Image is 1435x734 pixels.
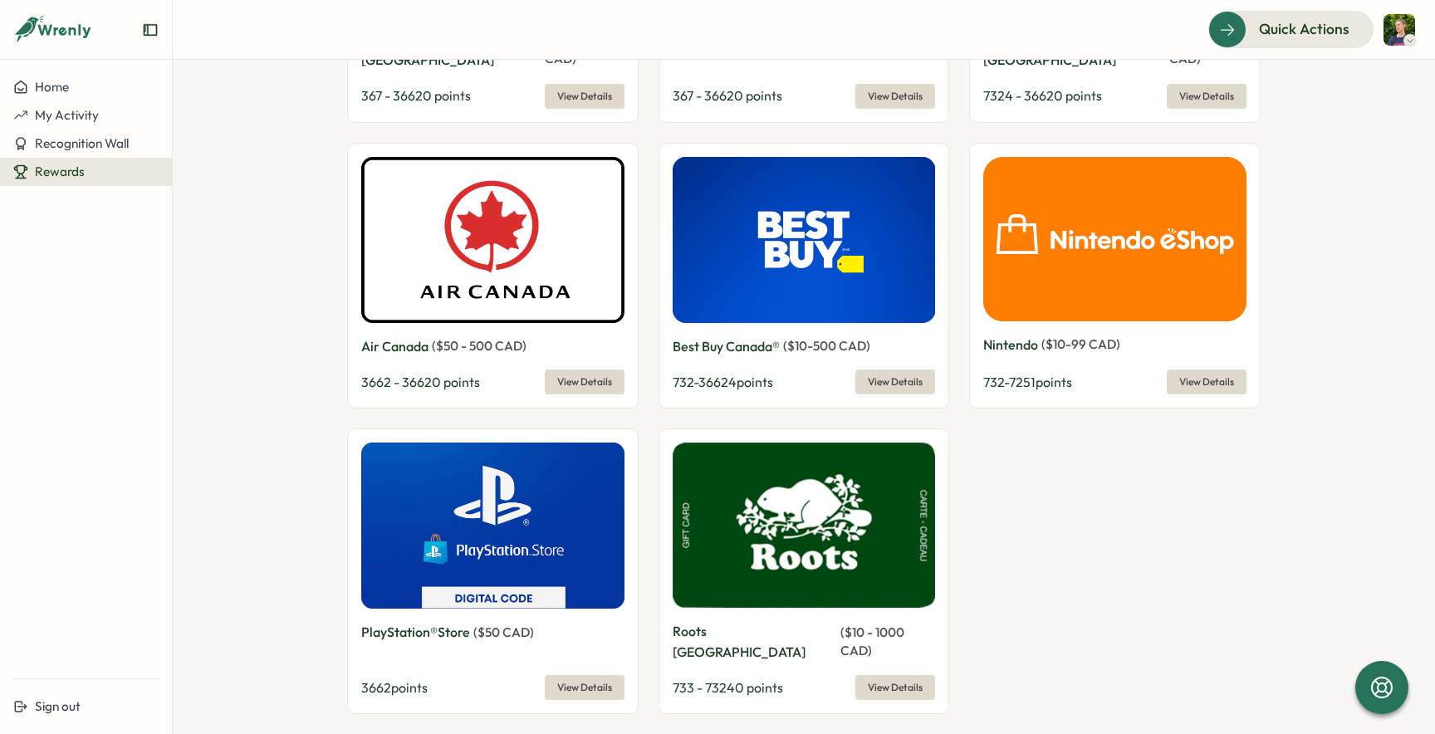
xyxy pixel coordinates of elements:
[1179,85,1234,108] span: View Details
[673,157,936,323] img: Best Buy Canada®
[545,675,624,700] button: View Details
[673,443,936,607] img: Roots Canada
[868,676,923,699] span: View Details
[840,624,904,658] span: ( $ 10 - 1000 CAD )
[868,370,923,394] span: View Details
[673,621,837,663] p: Roots [GEOGRAPHIC_DATA]
[142,22,159,38] button: Expand sidebar
[473,624,534,640] span: ( $ 50 CAD )
[673,374,773,390] span: 732 - 36624 points
[361,87,471,104] span: 367 - 36620 points
[1167,84,1246,109] button: View Details
[432,338,526,354] span: ( $ 50 - 500 CAD )
[1167,369,1246,394] button: View Details
[35,698,81,714] span: Sign out
[35,135,129,151] span: Recognition Wall
[1384,14,1415,46] img: Vasilii Perfilev
[983,335,1038,355] p: Nintendo
[557,370,612,394] span: View Details
[673,679,783,696] span: 733 - 73240 points
[983,374,1072,390] span: 732 - 7251 points
[361,443,624,609] img: PlayStation®Store
[983,157,1246,321] img: Nintendo
[1179,370,1234,394] span: View Details
[1208,11,1374,47] button: Quick Actions
[855,675,935,700] button: View Details
[361,374,480,390] span: 3662 - 36620 points
[361,157,624,323] img: Air Canada
[361,679,428,696] span: 3662 points
[673,87,782,104] span: 367 - 36620 points
[855,369,935,394] button: View Details
[1259,18,1349,40] span: Quick Actions
[545,369,624,394] button: View Details
[983,87,1102,104] span: 7324 - 36620 points
[868,85,923,108] span: View Details
[361,622,470,643] p: PlayStation®Store
[35,164,85,179] span: Rewards
[557,676,612,699] span: View Details
[783,338,870,354] span: ( $ 10 - 500 CAD )
[557,85,612,108] span: View Details
[35,107,99,123] span: My Activity
[35,79,69,95] span: Home
[361,336,429,357] p: Air Canada
[545,84,624,109] button: View Details
[1041,336,1120,352] span: ( $ 10 - 99 CAD )
[855,84,935,109] button: View Details
[673,336,780,357] p: Best Buy Canada®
